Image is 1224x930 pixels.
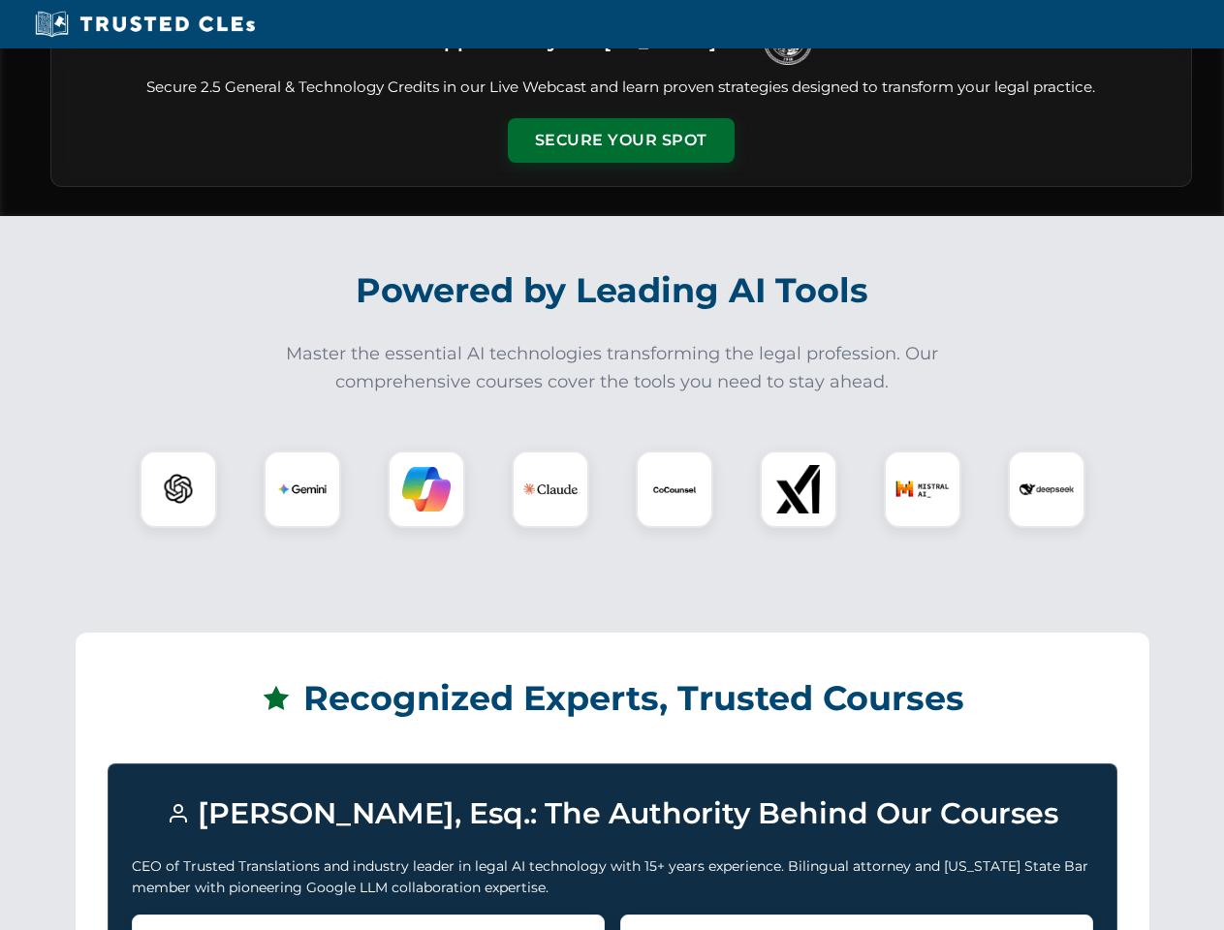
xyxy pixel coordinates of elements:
[132,855,1093,899] p: CEO of Trusted Translations and industry leader in legal AI technology with 15+ years experience....
[264,450,341,528] div: Gemini
[508,118,735,163] button: Secure Your Spot
[76,257,1149,325] h2: Powered by Leading AI Tools
[523,462,578,516] img: Claude Logo
[29,10,261,39] img: Trusted CLEs
[150,461,206,517] img: ChatGPT Logo
[1008,450,1085,528] div: DeepSeek
[140,450,217,528] div: ChatGPT
[402,465,451,513] img: Copilot Logo
[108,665,1117,732] h2: Recognized Experts, Trusted Courses
[650,465,699,513] img: CoCounsel Logo
[636,450,713,528] div: CoCounsel
[512,450,589,528] div: Claude
[774,465,823,513] img: xAI Logo
[132,788,1093,840] h3: [PERSON_NAME], Esq.: The Authority Behind Our Courses
[1020,462,1074,516] img: DeepSeek Logo
[895,462,950,516] img: Mistral AI Logo
[760,450,837,528] div: xAI
[273,340,952,396] p: Master the essential AI technologies transforming the legal profession. Our comprehensive courses...
[75,77,1168,99] p: Secure 2.5 General & Technology Credits in our Live Webcast and learn proven strategies designed ...
[388,450,465,528] div: Copilot
[884,450,961,528] div: Mistral AI
[278,465,327,513] img: Gemini Logo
